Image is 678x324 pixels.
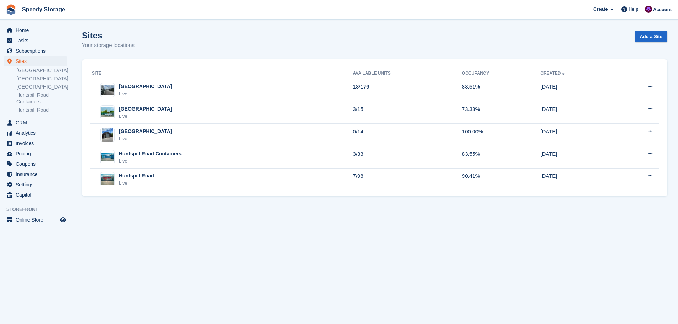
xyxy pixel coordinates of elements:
[4,128,67,138] a: menu
[16,84,67,90] a: [GEOGRAPHIC_DATA]
[16,67,67,74] a: [GEOGRAPHIC_DATA]
[4,149,67,159] a: menu
[6,4,16,15] img: stora-icon-8386f47178a22dfd0bd8f6a31ec36ba5ce8667c1dd55bd0f319d3a0aa187defe.svg
[90,68,353,79] th: Site
[4,159,67,169] a: menu
[119,113,172,120] div: Live
[16,118,58,128] span: CRM
[16,159,58,169] span: Coupons
[16,128,58,138] span: Analytics
[119,135,172,142] div: Live
[82,31,135,40] h1: Sites
[16,180,58,190] span: Settings
[540,168,615,190] td: [DATE]
[16,46,58,56] span: Subscriptions
[119,83,172,90] div: [GEOGRAPHIC_DATA]
[16,215,58,225] span: Online Store
[4,138,67,148] a: menu
[353,101,462,124] td: 3/15
[119,180,154,187] div: Live
[593,6,608,13] span: Create
[635,31,667,42] a: Add a Site
[119,158,182,165] div: Live
[462,146,540,169] td: 83.55%
[462,68,540,79] th: Occupancy
[6,206,71,213] span: Storefront
[101,85,114,95] img: Image of Market Street site
[59,216,67,224] a: Preview store
[16,190,58,200] span: Capital
[4,215,67,225] a: menu
[540,101,615,124] td: [DATE]
[119,172,154,180] div: Huntspill Road
[353,168,462,190] td: 7/98
[462,101,540,124] td: 73.33%
[4,36,67,46] a: menu
[540,124,615,146] td: [DATE]
[16,56,58,66] span: Sites
[16,169,58,179] span: Insurance
[16,25,58,35] span: Home
[540,79,615,101] td: [DATE]
[540,146,615,169] td: [DATE]
[353,68,462,79] th: Available Units
[119,150,182,158] div: Huntspill Road Containers
[16,36,58,46] span: Tasks
[353,124,462,146] td: 0/14
[119,128,172,135] div: [GEOGRAPHIC_DATA]
[82,41,135,49] p: Your storage locations
[462,168,540,190] td: 90.41%
[101,174,114,185] img: Image of Huntspill Road site
[645,6,652,13] img: Dan Jackson
[353,79,462,101] td: 18/176
[462,124,540,146] td: 100.00%
[653,6,672,13] span: Account
[4,56,67,66] a: menu
[629,6,638,13] span: Help
[16,92,67,105] a: Huntspill Road Containers
[119,90,172,97] div: Live
[16,138,58,148] span: Invoices
[16,75,67,82] a: [GEOGRAPHIC_DATA]
[462,79,540,101] td: 88.51%
[4,46,67,56] a: menu
[101,153,114,161] img: Image of Huntspill Road Containers site
[102,128,113,142] img: Image of Premier Business Park site
[540,71,566,76] a: Created
[353,146,462,169] td: 3/33
[19,4,68,15] a: Speedy Storage
[101,107,114,118] img: Image of Market Street Secure Parking site
[4,190,67,200] a: menu
[4,25,67,35] a: menu
[4,180,67,190] a: menu
[16,107,67,113] a: Huntspill Road
[119,105,172,113] div: [GEOGRAPHIC_DATA]
[4,169,67,179] a: menu
[16,149,58,159] span: Pricing
[4,118,67,128] a: menu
